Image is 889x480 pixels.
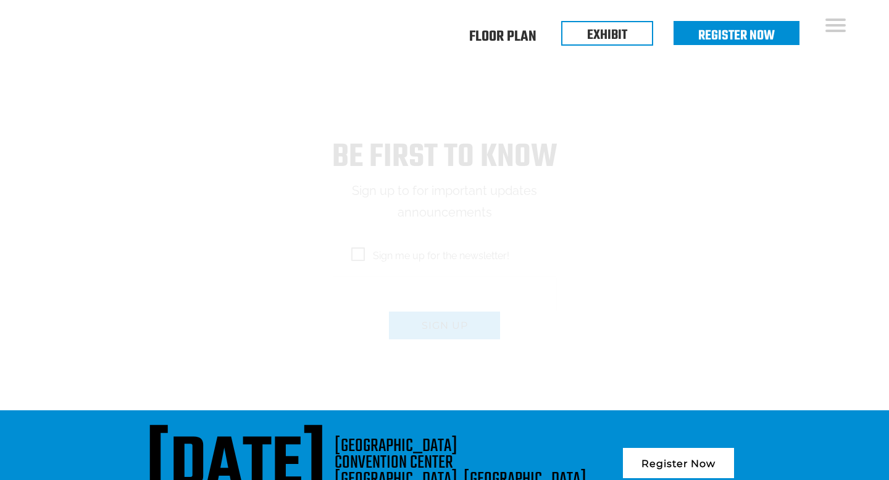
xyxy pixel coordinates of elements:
[587,25,627,46] a: EXHIBIT
[389,312,500,339] button: Sign up
[351,248,509,263] span: Sign me up for the newsletter!
[304,138,585,177] h1: Be first to know
[623,448,734,478] a: Register Now
[698,25,775,46] a: Register Now
[304,180,585,223] p: Sign up to for important updates announcements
